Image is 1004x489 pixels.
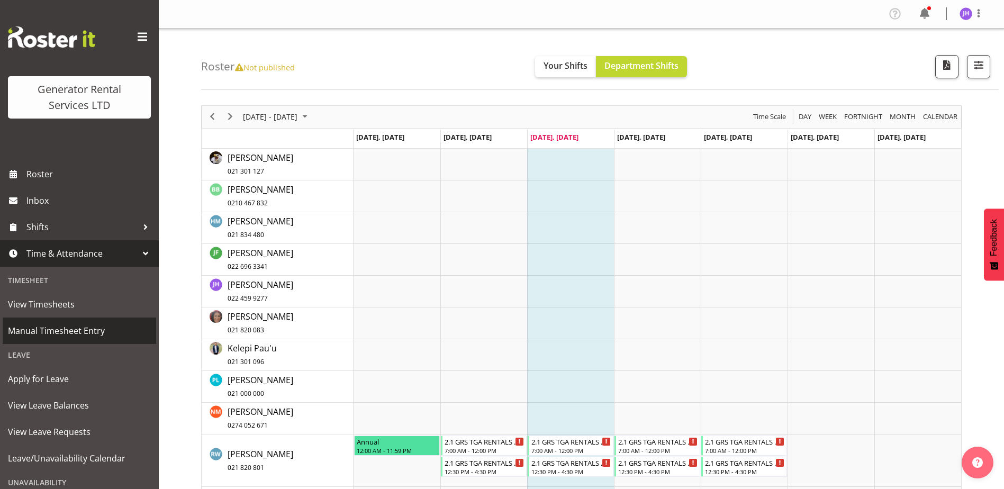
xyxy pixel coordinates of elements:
[817,110,839,123] button: Timeline Week
[228,389,264,398] span: 021 000 000
[228,279,293,303] span: [PERSON_NAME]
[228,247,293,272] a: [PERSON_NAME]022 696 3341
[228,278,293,304] a: [PERSON_NAME]022 459 9277
[19,81,140,113] div: Generator Rental Services LTD
[3,445,156,472] a: Leave/Unavailability Calendar
[3,344,156,366] div: Leave
[972,457,983,468] img: help-xxl-2.png
[221,106,239,128] div: next period
[705,446,784,455] div: 7:00 AM - 12:00 PM
[228,184,293,208] span: [PERSON_NAME]
[228,167,264,176] span: 021 301 127
[444,132,492,142] span: [DATE], [DATE]
[935,55,958,78] button: Download a PDF of the roster according to the set date range.
[531,467,611,476] div: 12:30 PM - 4:30 PM
[617,132,665,142] span: [DATE], [DATE]
[228,448,293,473] a: [PERSON_NAME]021 820 801
[752,110,788,123] button: Time Scale
[202,212,354,244] td: Hamish MacMillan resource
[791,132,839,142] span: [DATE], [DATE]
[202,180,354,212] td: Ben Bennington resource
[878,132,926,142] span: [DATE], [DATE]
[798,110,812,123] span: Day
[984,209,1004,280] button: Feedback - Show survey
[202,244,354,276] td: Jack Ford resource
[888,110,918,123] button: Timeline Month
[8,397,151,413] span: View Leave Balances
[202,149,354,180] td: Andrew Crenfeldt resource
[228,247,293,271] span: [PERSON_NAME]
[889,110,917,123] span: Month
[26,166,153,182] span: Roster
[752,110,787,123] span: Time Scale
[202,434,354,487] td: Rob Wallace resource
[8,323,151,339] span: Manual Timesheet Entry
[357,446,437,455] div: 12:00 AM - 11:59 PM
[531,457,611,468] div: 2.1 GRS TGA RENTALS WORK
[960,7,972,20] img: james-hilhorst5206.jpg
[228,342,277,367] span: Kelepi Pau'u
[228,463,264,472] span: 021 820 801
[228,448,293,473] span: [PERSON_NAME]
[228,374,293,399] span: [PERSON_NAME]
[228,406,293,430] span: [PERSON_NAME]
[618,436,698,447] div: 2.1 GRS TGA RENTALS WORK
[228,215,293,240] span: [PERSON_NAME]
[445,457,524,468] div: 2.1 GRS TGA RENTALS WORK
[704,132,752,142] span: [DATE], [DATE]
[701,436,787,456] div: Rob Wallace"s event - 2.1 GRS TGA RENTALS WORK Begin From Friday, October 10, 2025 at 7:00:00 AM ...
[8,26,95,48] img: Rosterit website logo
[242,110,299,123] span: [DATE] - [DATE]
[922,110,958,123] span: calendar
[531,436,611,447] div: 2.1 GRS TGA RENTALS WORK
[228,342,277,367] a: Kelepi Pau'u021 301 096
[8,296,151,312] span: View Timesheets
[3,318,156,344] a: Manual Timesheet Entry
[357,436,437,447] div: Annual
[705,457,784,468] div: 2.1 GRS TGA RENTALS WORK
[202,307,354,339] td: Katherine Lothian resource
[26,246,138,261] span: Time & Attendance
[228,198,268,207] span: 0210 467 832
[203,106,221,128] div: previous period
[228,262,268,271] span: 022 696 3341
[8,450,151,466] span: Leave/Unavailability Calendar
[202,371,354,403] td: Lile Srsa resource
[228,405,293,431] a: [PERSON_NAME]0274 052 671
[3,291,156,318] a: View Timesheets
[354,436,440,456] div: Rob Wallace"s event - Annual Begin From Monday, October 6, 2025 at 12:00:00 AM GMT+13:00 Ends At ...
[239,106,314,128] div: October 06 - 12, 2025
[535,56,596,77] button: Your Shifts
[356,132,404,142] span: [DATE], [DATE]
[202,339,354,371] td: Kelepi Pau'u resource
[228,325,264,334] span: 021 820 083
[8,371,151,387] span: Apply for Leave
[921,110,960,123] button: Month
[228,421,268,430] span: 0274 052 671
[3,392,156,419] a: View Leave Balances
[797,110,813,123] button: Timeline Day
[618,446,698,455] div: 7:00 AM - 12:00 PM
[3,419,156,445] a: View Leave Requests
[235,62,295,73] span: Not published
[228,151,293,177] a: [PERSON_NAME]021 301 127
[3,366,156,392] a: Apply for Leave
[705,467,784,476] div: 12:30 PM - 4:30 PM
[202,276,354,307] td: James Hilhorst resource
[223,110,238,123] button: Next
[618,457,698,468] div: 2.1 GRS TGA RENTALS WORK
[614,436,700,456] div: Rob Wallace"s event - 2.1 GRS TGA RENTALS WORK Begin From Thursday, October 9, 2025 at 7:00:00 AM...
[618,467,698,476] div: 12:30 PM - 4:30 PM
[241,110,312,123] button: October 2025
[228,357,264,366] span: 021 301 096
[528,457,613,477] div: Rob Wallace"s event - 2.1 GRS TGA RENTALS WORK Begin From Wednesday, October 8, 2025 at 12:30:00 ...
[228,215,293,240] a: [PERSON_NAME]021 834 480
[3,269,156,291] div: Timesheet
[445,467,524,476] div: 12:30 PM - 4:30 PM
[441,436,527,456] div: Rob Wallace"s event - 2.1 GRS TGA RENTALS WORK Begin From Tuesday, October 7, 2025 at 7:00:00 AM ...
[26,219,138,235] span: Shifts
[701,457,787,477] div: Rob Wallace"s event - 2.1 GRS TGA RENTALS WORK Begin From Friday, October 10, 2025 at 12:30:00 PM...
[445,436,524,447] div: 2.1 GRS TGA RENTALS WORK
[445,446,524,455] div: 7:00 AM - 12:00 PM
[205,110,220,123] button: Previous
